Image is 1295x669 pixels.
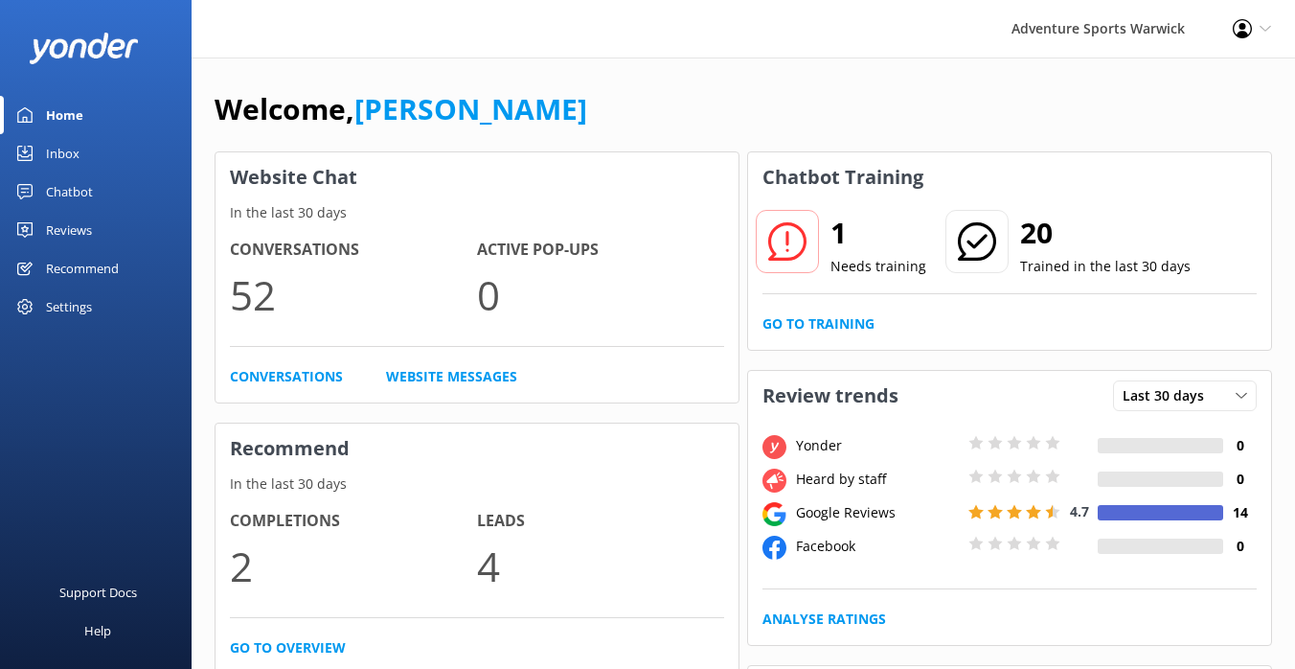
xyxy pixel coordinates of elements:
p: Needs training [830,256,926,277]
h4: 0 [1223,435,1257,456]
span: Last 30 days [1123,385,1215,406]
h4: Completions [230,509,477,534]
h4: 0 [1223,536,1257,557]
h4: Leads [477,509,724,534]
h4: 0 [1223,469,1257,490]
div: Reviews [46,211,92,249]
div: Inbox [46,134,80,173]
div: Chatbot [46,173,93,211]
a: Go to Training [762,313,875,334]
h3: Chatbot Training [748,152,938,202]
p: Trained in the last 30 days [1020,256,1191,277]
a: Go to overview [230,637,346,658]
a: [PERSON_NAME] [354,89,587,128]
div: Facebook [791,536,964,557]
h2: 1 [830,210,926,256]
div: Recommend [46,249,119,288]
p: 2 [230,534,477,598]
img: yonder-white-logo.png [29,33,139,64]
h3: Review trends [748,371,913,421]
div: Heard by staff [791,469,964,490]
h4: 14 [1223,502,1257,523]
p: 52 [230,263,477,327]
div: Google Reviews [791,502,964,523]
div: Yonder [791,435,964,456]
h4: Conversations [230,238,477,263]
div: Help [84,611,111,650]
a: Website Messages [386,366,517,387]
h3: Website Chat [216,152,738,202]
span: 4.7 [1070,502,1089,520]
a: Conversations [230,366,343,387]
p: In the last 30 days [216,473,738,495]
div: Support Docs [59,573,137,611]
div: Settings [46,288,92,326]
div: Home [46,96,83,134]
p: 4 [477,534,724,598]
h2: 20 [1020,210,1191,256]
p: In the last 30 days [216,202,738,223]
h1: Welcome, [215,86,587,132]
p: 0 [477,263,724,327]
h4: Active Pop-ups [477,238,724,263]
h3: Recommend [216,424,738,473]
a: Analyse Ratings [762,609,886,630]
